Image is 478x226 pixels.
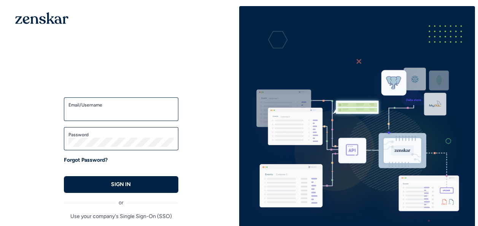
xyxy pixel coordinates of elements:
p: SIGN IN [111,181,131,188]
label: Password [68,132,174,138]
button: SIGN IN [64,176,178,193]
p: Use your company's Single Sign-On (SSO) [64,213,178,220]
img: 1OGAJ2xQqyY4LXKgY66KYq0eOWRCkrZdAb3gUhuVAqdWPZE9SRJmCz+oDMSn4zDLXe31Ii730ItAGKgCKgCCgCikA4Av8PJUP... [15,12,68,24]
a: Forgot Password? [64,156,108,164]
div: or [64,193,178,207]
label: Email/Username [68,102,174,108]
